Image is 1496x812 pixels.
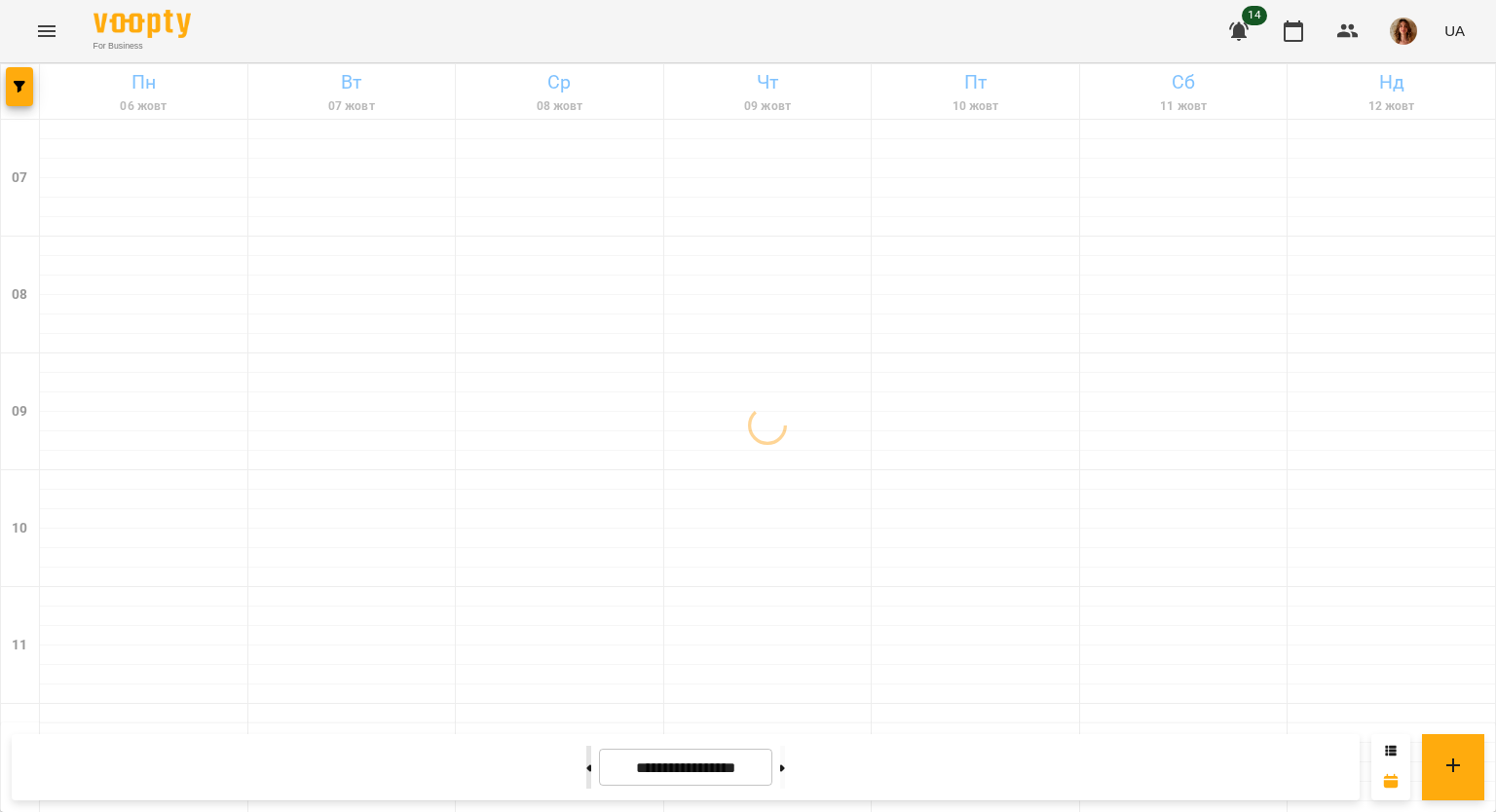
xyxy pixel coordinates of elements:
h6: Сб [1083,67,1285,97]
span: UA [1444,20,1465,41]
span: 14 [1242,6,1267,25]
h6: Ср [459,67,660,97]
h6: Вт [251,67,453,97]
h6: 07 [12,167,27,189]
button: UA [1437,13,1473,49]
img: d73ace202ee2ff29bce2c456c7fd2171.png [1390,18,1417,45]
h6: 08 [12,284,27,306]
h6: 11 [12,635,27,656]
h6: 07 жовт [251,97,453,116]
span: For Business [93,40,191,53]
h6: 12 жовт [1290,97,1492,116]
button: Menu [23,8,70,55]
h6: 06 жовт [43,97,244,116]
h6: 08 жовт [459,97,660,116]
h6: 10 [12,518,27,539]
h6: Нд [1290,67,1492,97]
img: Voopty Logo [93,10,191,38]
h6: Пн [43,67,244,97]
h6: Пт [875,67,1076,97]
h6: 09 жовт [667,97,869,116]
h6: Чт [667,67,869,97]
h6: 09 [12,401,27,423]
h6: 10 жовт [875,97,1076,116]
h6: 11 жовт [1083,97,1285,116]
